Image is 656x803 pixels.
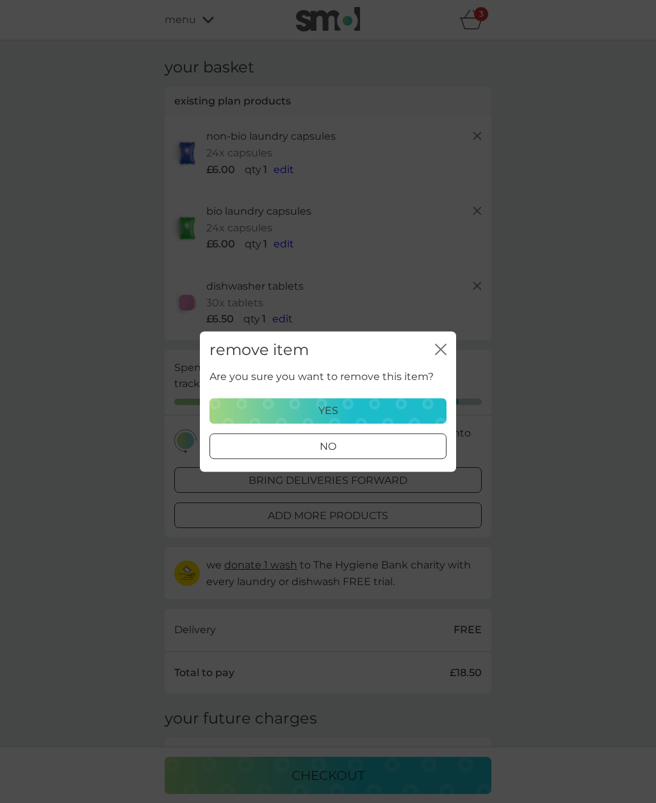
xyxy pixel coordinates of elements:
[209,433,447,459] button: no
[209,341,309,360] h2: remove item
[209,398,447,424] button: yes
[209,369,434,386] p: Are you sure you want to remove this item?
[318,402,338,419] p: yes
[320,438,336,455] p: no
[435,344,447,357] button: close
